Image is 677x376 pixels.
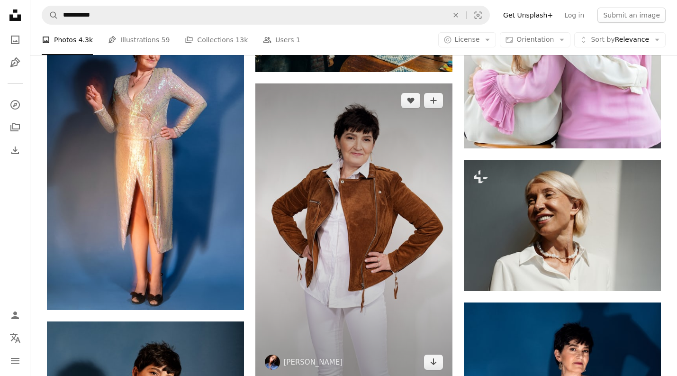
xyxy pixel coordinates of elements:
img: Minimal portrait of elegant mature woman lit by sunlight against white wall and smiling, copy space [464,160,661,291]
span: 1 [296,35,300,45]
a: [PERSON_NAME] [284,358,343,367]
a: Log in / Sign up [6,306,25,325]
a: Download History [6,141,25,160]
a: Explore [6,95,25,114]
button: Clear [445,6,466,24]
a: a woman in white pants and a brown jacket [255,227,452,236]
button: Language [6,329,25,348]
button: Menu [6,351,25,370]
a: Log in [559,8,590,23]
button: Add to Collection [424,93,443,108]
a: Collections 13k [185,25,248,55]
a: Get Unsplash+ [497,8,559,23]
button: License [438,32,496,47]
button: Sort byRelevance [574,32,666,47]
form: Find visuals sitewide [42,6,490,25]
span: Relevance [591,35,649,45]
img: a woman in a gold dress posing for a picture [47,14,244,310]
a: Download [424,355,443,370]
img: Go to Konstantin Mishchenko's profile [265,355,280,370]
button: Orientation [500,32,570,47]
button: Like [401,93,420,108]
button: Search Unsplash [42,6,58,24]
a: Collections [6,118,25,137]
span: 59 [162,35,170,45]
a: Illustrations 59 [108,25,170,55]
span: License [455,36,480,43]
a: Users 1 [263,25,300,55]
a: Photos [6,30,25,49]
span: 13k [235,35,248,45]
button: Submit an image [597,8,666,23]
a: a woman in a gold dress posing for a picture [47,157,244,166]
span: Orientation [516,36,554,43]
a: Home — Unsplash [6,6,25,27]
a: Minimal portrait of elegant mature woman lit by sunlight against white wall and smiling, copy space [464,221,661,229]
button: Visual search [467,6,489,24]
span: Sort by [591,36,614,43]
a: Illustrations [6,53,25,72]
